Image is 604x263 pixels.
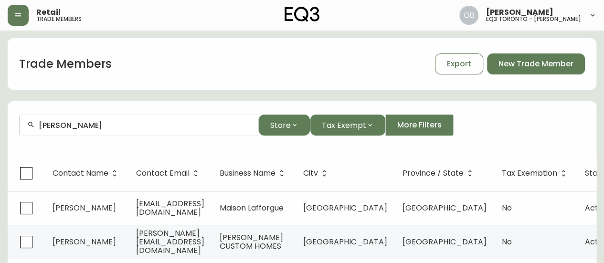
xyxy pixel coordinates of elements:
span: Province / State [403,169,476,178]
span: City [303,170,318,176]
span: [EMAIL_ADDRESS][DOMAIN_NAME] [136,198,204,218]
span: [GEOGRAPHIC_DATA] [403,202,487,213]
h1: Trade Members [19,56,112,72]
span: [GEOGRAPHIC_DATA] [403,236,487,247]
span: No [502,236,512,247]
span: [GEOGRAPHIC_DATA] [303,202,387,213]
button: Tax Exempt [310,115,385,136]
span: [PERSON_NAME] [486,9,553,16]
span: Maison Lafforgue [220,202,284,213]
button: New Trade Member [487,53,585,74]
span: New Trade Member [498,59,573,69]
span: [PERSON_NAME] [53,236,116,247]
span: City [303,169,330,178]
span: No [502,202,512,213]
span: Store [270,119,291,131]
img: logo [285,7,320,22]
img: 8e0065c524da89c5c924d5ed86cfe468 [459,6,478,25]
span: Business Name [220,169,288,178]
input: Search [39,121,251,130]
span: Retail [36,9,61,16]
h5: eq3 toronto - [PERSON_NAME] [486,16,581,22]
span: Contact Email [136,170,190,176]
button: Export [435,53,483,74]
button: More Filters [385,115,454,136]
span: Contact Name [53,169,121,178]
h5: trade members [36,16,82,22]
span: [PERSON_NAME] [53,202,116,213]
span: More Filters [397,120,442,130]
span: [PERSON_NAME] CUSTOM HOMES [220,232,283,252]
span: Tax Exemption [502,169,570,178]
span: Contact Email [136,169,202,178]
span: Contact Name [53,170,108,176]
span: Export [447,59,471,69]
span: [PERSON_NAME][EMAIL_ADDRESS][DOMAIN_NAME] [136,228,204,256]
span: Business Name [220,170,276,176]
span: [GEOGRAPHIC_DATA] [303,236,387,247]
span: Tax Exempt [322,119,366,131]
span: Tax Exemption [502,170,557,176]
span: Province / State [403,170,464,176]
button: Store [258,115,310,136]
